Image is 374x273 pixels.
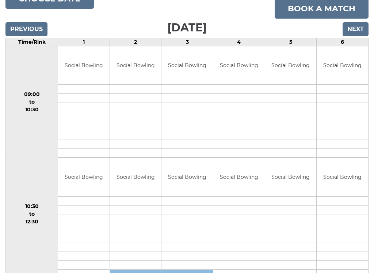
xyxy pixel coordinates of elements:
[6,46,58,158] td: 09:00 to 10:30
[110,38,161,46] td: 2
[161,46,213,85] td: Social Bowling
[317,38,369,46] td: 6
[213,38,265,46] td: 4
[343,22,369,36] input: Next
[110,158,161,196] td: Social Bowling
[317,158,368,196] td: Social Bowling
[161,158,213,196] td: Social Bowling
[58,46,110,85] td: Social Bowling
[265,46,317,85] td: Social Bowling
[213,158,265,196] td: Social Bowling
[110,46,161,85] td: Social Bowling
[6,38,58,46] td: Time/Rink
[6,158,58,270] td: 10:30 to 12:30
[213,46,265,85] td: Social Bowling
[58,38,110,46] td: 1
[161,38,213,46] td: 3
[265,38,317,46] td: 5
[317,46,368,85] td: Social Bowling
[265,158,317,196] td: Social Bowling
[5,22,47,36] input: Previous
[58,158,110,196] td: Social Bowling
